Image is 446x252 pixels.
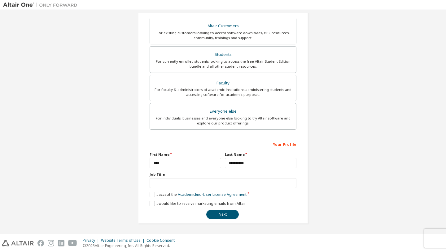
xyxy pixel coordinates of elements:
div: For individuals, businesses and everyone else looking to try Altair software and explore our prod... [154,116,292,126]
img: instagram.svg [48,240,54,246]
div: Faculty [154,79,292,88]
div: Your Profile [150,139,296,149]
div: Privacy [83,238,101,243]
label: I would like to receive marketing emails from Altair [150,201,246,206]
div: Website Terms of Use [101,238,146,243]
a: Academic End-User License Agreement [178,192,247,197]
div: Everyone else [154,107,292,116]
img: Altair One [3,2,81,8]
label: I accept the [150,192,247,197]
img: linkedin.svg [58,240,64,246]
div: Altair Customers [154,22,292,30]
p: © 2025 Altair Engineering, Inc. All Rights Reserved. [83,243,178,248]
img: altair_logo.svg [2,240,34,246]
button: Next [206,210,239,219]
div: Students [154,50,292,59]
img: facebook.svg [37,240,44,246]
div: For currently enrolled students looking to access the free Altair Student Edition bundle and all ... [154,59,292,69]
label: Job Title [150,172,296,177]
label: Last Name [225,152,296,157]
div: For faculty & administrators of academic institutions administering students and accessing softwa... [154,87,292,97]
label: First Name [150,152,221,157]
div: For existing customers looking to access software downloads, HPC resources, community, trainings ... [154,30,292,40]
div: Cookie Consent [146,238,178,243]
img: youtube.svg [68,240,77,246]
